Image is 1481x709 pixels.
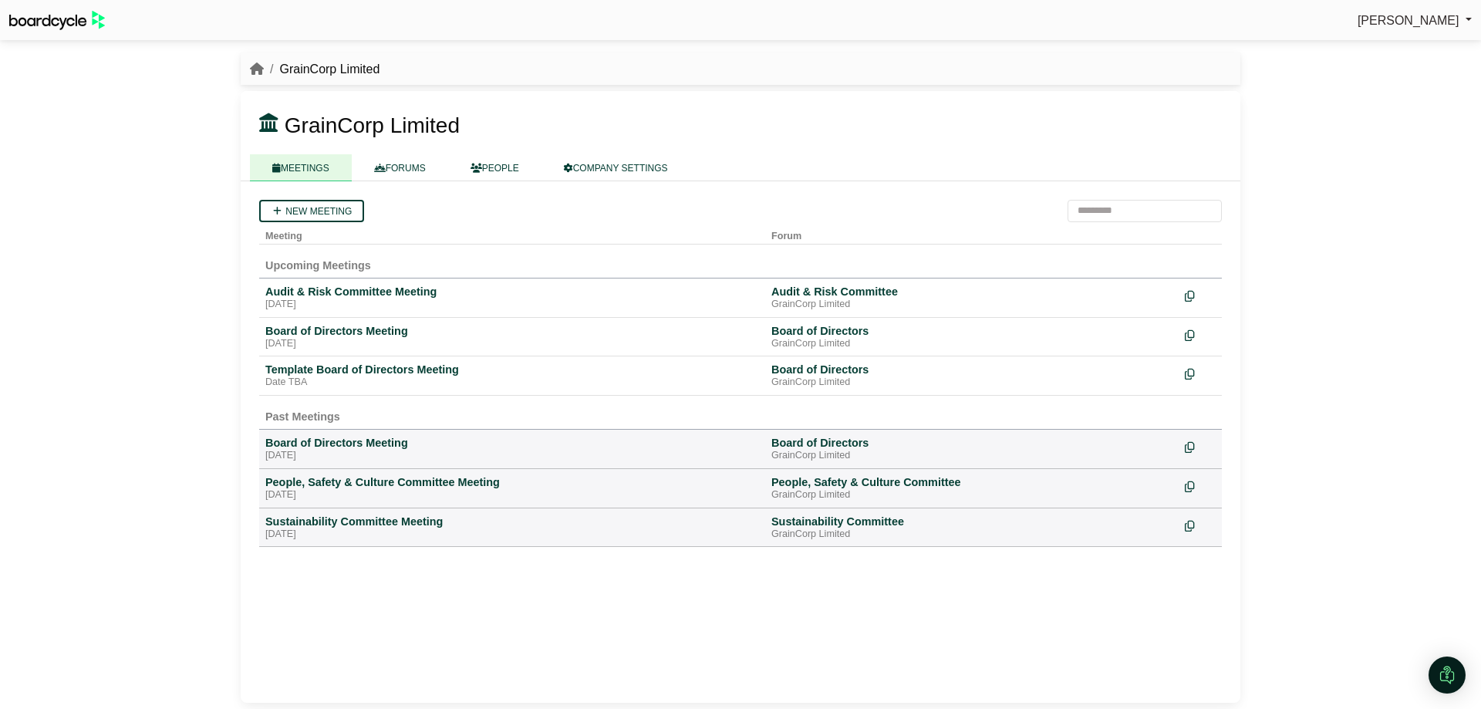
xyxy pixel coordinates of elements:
a: Board of Directors GrainCorp Limited [771,324,1172,350]
nav: breadcrumb [250,59,380,79]
div: Make a copy [1185,515,1216,535]
th: Meeting [259,222,765,245]
a: Audit & Risk Committee Meeting [DATE] [265,285,759,311]
a: Board of Directors Meeting [DATE] [265,324,759,350]
div: Audit & Risk Committee Meeting [265,285,759,299]
span: [PERSON_NAME] [1358,14,1459,27]
a: [PERSON_NAME] [1358,11,1472,31]
div: [DATE] [265,489,759,501]
div: GrainCorp Limited [771,299,1172,311]
div: GrainCorp Limited [771,376,1172,389]
div: [DATE] [265,450,759,462]
div: GrainCorp Limited [771,528,1172,541]
a: Audit & Risk Committee GrainCorp Limited [771,285,1172,311]
div: Open Intercom Messenger [1429,657,1466,694]
div: Make a copy [1185,363,1216,383]
a: Template Board of Directors Meeting Date TBA [265,363,759,389]
div: Make a copy [1185,324,1216,345]
a: FORUMS [352,154,448,181]
div: [DATE] [265,338,759,350]
div: Make a copy [1185,285,1216,306]
a: PEOPLE [448,154,541,181]
div: Make a copy [1185,436,1216,457]
div: Template Board of Directors Meeting [265,363,759,376]
div: Date TBA [265,376,759,389]
div: [DATE] [265,528,759,541]
div: Sustainability Committee [771,515,1172,528]
div: [DATE] [265,299,759,311]
div: Audit & Risk Committee [771,285,1172,299]
div: Board of Directors [771,363,1172,376]
a: People, Safety & Culture Committee GrainCorp Limited [771,475,1172,501]
a: Board of Directors GrainCorp Limited [771,363,1172,389]
a: MEETINGS [250,154,352,181]
div: GrainCorp Limited [771,338,1172,350]
li: GrainCorp Limited [264,59,380,79]
div: Sustainability Committee Meeting [265,515,759,528]
div: Board of Directors Meeting [265,436,759,450]
div: GrainCorp Limited [771,489,1172,501]
a: COMPANY SETTINGS [541,154,690,181]
div: Make a copy [1185,475,1216,496]
a: New meeting [259,200,364,222]
span: GrainCorp Limited [285,113,460,137]
span: Upcoming Meetings [265,259,371,272]
span: Past Meetings [265,410,340,423]
div: Board of Directors [771,436,1172,450]
a: Board of Directors Meeting [DATE] [265,436,759,462]
a: People, Safety & Culture Committee Meeting [DATE] [265,475,759,501]
div: People, Safety & Culture Committee Meeting [265,475,759,489]
img: BoardcycleBlackGreen-aaafeed430059cb809a45853b8cf6d952af9d84e6e89e1f1685b34bfd5cb7d64.svg [9,11,105,30]
div: Board of Directors [771,324,1172,338]
a: Sustainability Committee GrainCorp Limited [771,515,1172,541]
div: Board of Directors Meeting [265,324,759,338]
a: Board of Directors GrainCorp Limited [771,436,1172,462]
div: GrainCorp Limited [771,450,1172,462]
a: Sustainability Committee Meeting [DATE] [265,515,759,541]
div: People, Safety & Culture Committee [771,475,1172,489]
th: Forum [765,222,1179,245]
